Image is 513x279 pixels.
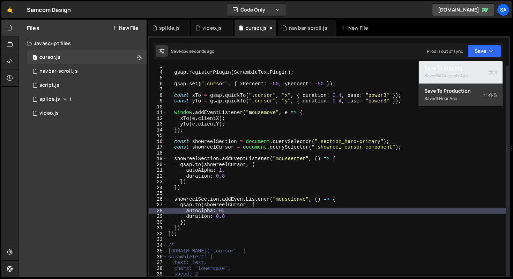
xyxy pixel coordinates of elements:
[432,3,495,16] a: [DOMAIN_NAME]
[69,96,72,102] span: 1
[27,92,147,106] div: 14806/45266.js
[112,25,138,31] button: New File
[227,3,286,16] button: Code Only
[159,24,180,31] div: splide.js
[149,81,167,87] div: 6
[27,24,39,32] h2: Files
[149,121,167,127] div: 13
[184,48,214,54] div: 54 seconds ago
[149,156,167,162] div: 19
[1,1,18,18] a: 🤙
[39,96,60,102] div: splide.js
[149,243,167,249] div: 34
[149,144,167,150] div: 17
[149,167,167,173] div: 21
[424,72,497,80] div: Saved
[149,150,167,156] div: 18
[149,116,167,122] div: 12
[27,50,147,64] div: 14806/45454.js
[202,24,222,31] div: video.js
[149,202,167,208] div: 27
[39,68,78,74] div: navbar-scroll.js
[149,110,167,116] div: 11
[149,127,167,133] div: 14
[149,64,167,70] div: 3
[149,133,167,139] div: 15
[149,225,167,231] div: 31
[149,191,167,196] div: 25
[149,208,167,214] div: 28
[289,24,327,31] div: navbar-scroll.js
[149,185,167,191] div: 24
[39,54,60,60] div: cursor.js
[341,24,371,31] div: New File
[18,36,147,50] div: Javascript files
[27,6,71,14] div: Samcom Design
[437,73,468,79] div: 54 seconds ago
[149,70,167,76] div: 4
[149,271,167,277] div: 39
[488,69,497,76] span: S
[467,45,501,57] button: Save
[483,92,497,99] span: S
[149,162,167,168] div: 20
[149,139,167,145] div: 16
[27,106,147,120] div: 14806/45268.js
[246,24,267,31] div: cursor.js
[149,93,167,99] div: 8
[424,94,497,103] div: Saved
[39,110,59,116] div: video.js
[149,75,167,81] div: 5
[149,237,167,243] div: 33
[497,3,510,16] a: SA
[33,55,37,61] span: 1
[149,173,167,179] div: 22
[424,65,497,72] div: Save to Staging
[424,87,497,94] div: Save to Production
[149,248,167,254] div: 35
[149,260,167,266] div: 37
[149,220,167,226] div: 30
[149,98,167,104] div: 9
[419,61,503,84] button: Save to StagingS Saved54 seconds ago
[149,196,167,202] div: 26
[149,231,167,237] div: 32
[149,87,167,93] div: 7
[39,82,59,88] div: script.js
[149,214,167,220] div: 29
[437,95,457,101] div: 1 hour ago
[149,104,167,110] div: 10
[419,84,503,107] button: Save to ProductionS Saved1 hour ago
[27,78,147,92] div: 14806/38397.js
[427,48,463,54] div: Prod is out of sync
[149,179,167,185] div: 23
[149,254,167,260] div: 36
[27,64,147,78] div: 14806/45291.js
[171,48,214,54] div: Saved
[149,266,167,272] div: 38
